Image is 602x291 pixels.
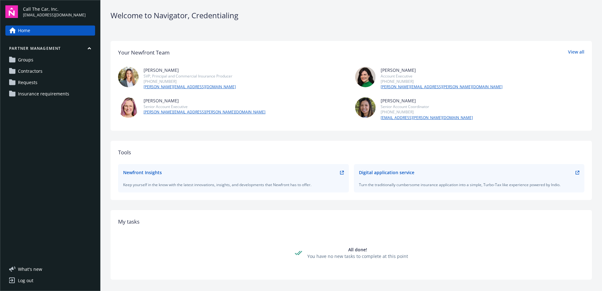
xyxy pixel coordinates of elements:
button: What's new [5,266,52,272]
div: [PERSON_NAME] [144,67,236,73]
a: [EMAIL_ADDRESS][PERSON_NAME][DOMAIN_NAME] [381,115,473,121]
a: [PERSON_NAME][EMAIL_ADDRESS][PERSON_NAME][DOMAIN_NAME] [144,109,265,115]
div: [PERSON_NAME] [381,67,503,73]
div: Turn the traditionally cumbersome insurance application into a simple, Turbo-Tax like experience ... [359,182,580,187]
div: Keep yourself in the know with the latest innovations, insights, and developments that Newfront h... [123,182,344,187]
div: [PHONE_NUMBER] [381,109,473,115]
div: My tasks [118,218,584,226]
div: Log out [18,276,33,286]
div: Digital application service [359,169,414,176]
a: Contractors [5,66,95,76]
div: [PERSON_NAME] [144,97,265,104]
div: [PERSON_NAME] [381,97,473,104]
a: [PERSON_NAME][EMAIL_ADDRESS][PERSON_NAME][DOMAIN_NAME] [381,84,503,90]
a: [PERSON_NAME][EMAIL_ADDRESS][DOMAIN_NAME] [144,84,236,90]
div: Newfront Insights [123,169,162,176]
img: photo [355,67,376,87]
div: Senior Account Coordinator [381,104,473,109]
img: photo [118,97,139,118]
img: photo [355,97,376,118]
div: Your Newfront Team [118,48,170,57]
span: Groups [18,55,33,65]
div: Tools [118,148,584,157]
div: You have no new tasks to complete at this point [307,253,408,260]
div: Account Executive [381,73,503,79]
button: Partner management [5,46,95,54]
img: photo [118,67,139,87]
div: All done! [307,246,408,253]
a: Insurance requirements [5,89,95,99]
span: [EMAIL_ADDRESS][DOMAIN_NAME] [23,12,86,18]
img: navigator-logo.svg [5,5,18,18]
div: [PHONE_NUMBER] [381,79,503,84]
button: Call The Car, Inc.[EMAIL_ADDRESS][DOMAIN_NAME] [23,5,95,18]
a: Groups [5,55,95,65]
span: Requests [18,77,37,88]
span: Home [18,26,30,36]
a: Requests [5,77,95,88]
div: Welcome to Navigator , Credentialing [111,10,592,21]
span: Call The Car, Inc. [23,6,86,12]
a: View all [568,48,584,57]
div: SVP, Principal and Commercial Insurance Producer [144,73,236,79]
span: Insurance requirements [18,89,69,99]
span: Contractors [18,66,43,76]
span: What ' s new [18,266,42,272]
div: Senior Account Executive [144,104,265,109]
div: [PHONE_NUMBER] [144,79,236,84]
a: Home [5,26,95,36]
